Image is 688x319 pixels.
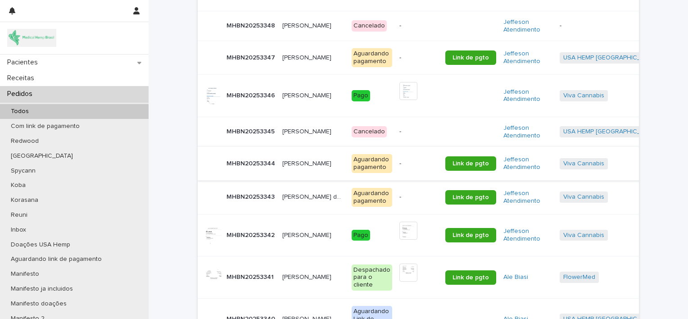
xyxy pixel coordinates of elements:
[4,270,46,278] p: Manifesto
[282,52,333,62] p: Marcus Vinicius Borges Mascarenhas
[4,58,45,67] p: Pacientes
[7,29,56,47] img: 4SJayOo8RSQX0lnsmxob
[563,232,604,239] a: Viva Cannabis
[503,273,528,281] a: Ale Biasi
[4,255,109,263] p: Aguardando link de pagamento
[282,158,333,168] p: Gustavo Amormino
[226,90,277,100] p: MHBN20253346
[563,128,658,136] a: USA HEMP [GEOGRAPHIC_DATA]
[560,22,673,30] p: -
[503,228,552,243] a: Jeffeson Atendimento
[453,55,489,61] span: Link de pgto
[4,241,77,249] p: Doações USA Hemp
[226,52,277,62] p: MHBN20253347
[352,126,387,137] div: Cancelado
[503,50,552,65] a: Jeffeson Atendimento
[563,273,595,281] a: FlowerMed
[503,88,552,104] a: Jeffeson Atendimento
[4,152,80,160] p: [GEOGRAPHIC_DATA]
[226,126,276,136] p: MHBN20253345
[503,18,552,34] a: Jeffeson Atendimento
[282,126,333,136] p: Victor Marques Santos
[226,230,276,239] p: MHBN20253342
[399,22,438,30] p: -
[453,160,489,167] span: Link de pgto
[4,167,43,175] p: Spycann
[352,154,392,173] div: Aguardando pagamento
[563,92,604,100] a: Viva Cannabis
[563,160,604,168] a: Viva Cannabis
[282,230,333,239] p: Thiago da Silva Ramos
[445,228,496,242] a: Link de pgto
[282,90,333,100] p: Eduardo Moreira Mongeli
[226,20,277,30] p: MHBN20253348
[352,20,387,32] div: Cancelado
[445,270,496,285] a: Link de pgto
[4,285,80,293] p: Manifesto ja incluidos
[352,264,392,291] div: Despachado para o cliente
[399,128,438,136] p: -
[445,50,496,65] a: Link de pgto
[352,230,370,241] div: Pago
[445,190,496,205] a: Link de pgto
[226,158,277,168] p: MHBN20253344
[563,193,604,201] a: Viva Cannabis
[4,108,36,115] p: Todos
[4,300,74,308] p: Manifesto doações
[4,182,33,189] p: Koba
[226,191,276,201] p: MHBN20253343
[282,191,346,201] p: Sebastião Dias de Monte Alto e Vieira
[399,54,438,62] p: -
[4,211,35,219] p: Reuni
[503,190,552,205] a: Jeffeson Atendimento
[352,188,392,207] div: Aguardando pagamento
[352,48,392,67] div: Aguardando pagamento
[453,232,489,238] span: Link de pgto
[352,90,370,101] div: Pago
[503,156,552,171] a: Jeffeson Atendimento
[563,54,658,62] a: USA HEMP [GEOGRAPHIC_DATA]
[445,156,496,171] a: Link de pgto
[399,193,438,201] p: -
[4,196,45,204] p: Korasana
[4,226,33,234] p: Inbox
[503,124,552,140] a: Jeffeson Atendimento
[453,274,489,281] span: Link de pgto
[282,272,333,281] p: Philipe Saraiva Cruz
[4,90,40,98] p: Pedidos
[453,194,489,201] span: Link de pgto
[399,160,438,168] p: -
[4,137,46,145] p: Redwood
[4,74,41,82] p: Receitas
[282,20,333,30] p: Raphael Esper Kallas
[4,123,87,130] p: Com link de pagamento
[226,272,276,281] p: MHBN20253341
